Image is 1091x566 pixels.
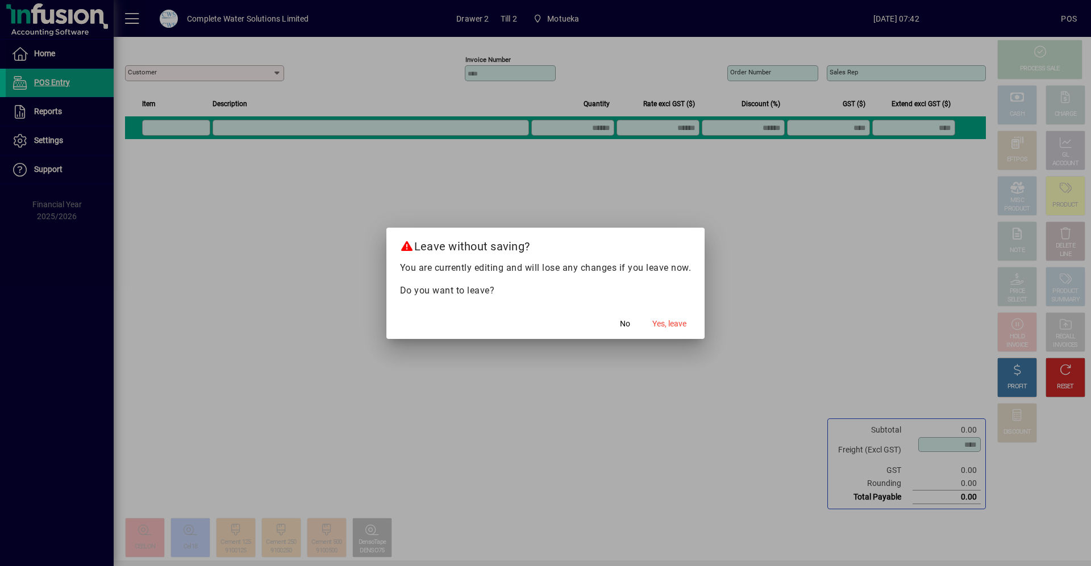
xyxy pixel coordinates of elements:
[652,318,686,330] span: Yes, leave
[386,228,705,261] h2: Leave without saving?
[620,318,630,330] span: No
[648,314,691,334] button: Yes, leave
[400,261,692,275] p: You are currently editing and will lose any changes if you leave now.
[400,284,692,297] p: Do you want to leave?
[607,314,643,334] button: No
